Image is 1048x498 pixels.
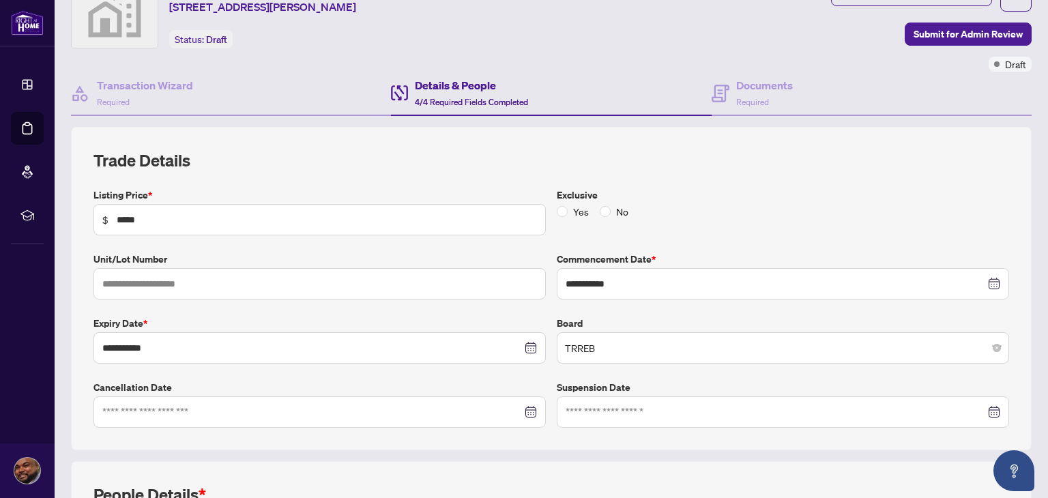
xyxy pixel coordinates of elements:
label: Suspension Date [557,380,1009,395]
span: Submit for Admin Review [914,23,1023,45]
span: TRREB [565,335,1001,361]
button: Open asap [993,450,1034,491]
img: Profile Icon [14,458,40,484]
div: Status: [169,30,233,48]
h4: Details & People [415,77,528,93]
label: Cancellation Date [93,380,546,395]
h2: Trade Details [93,149,1009,171]
span: Required [97,97,130,107]
span: Draft [1005,57,1026,72]
span: $ [102,212,108,227]
label: Exclusive [557,188,1009,203]
label: Commencement Date [557,252,1009,267]
h4: Transaction Wizard [97,77,193,93]
label: Unit/Lot Number [93,252,546,267]
span: close-circle [993,344,1001,352]
span: Required [736,97,769,107]
span: Yes [568,204,594,219]
button: Submit for Admin Review [905,23,1032,46]
span: Draft [206,33,227,46]
span: 4/4 Required Fields Completed [415,97,528,107]
label: Listing Price [93,188,546,203]
img: logo [11,10,44,35]
label: Expiry Date [93,316,546,331]
span: No [611,204,634,219]
h4: Documents [736,77,793,93]
label: Board [557,316,1009,331]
